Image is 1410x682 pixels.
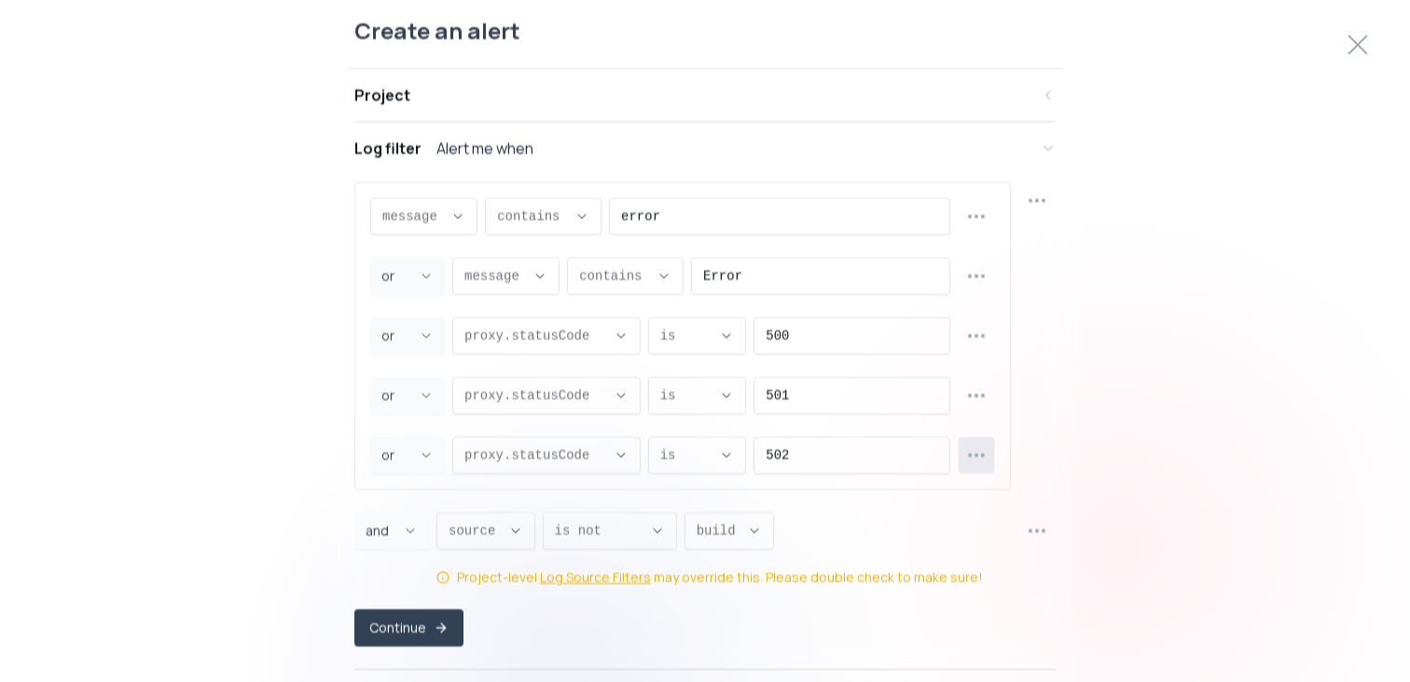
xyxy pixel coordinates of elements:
[366,521,395,539] span: and
[381,266,411,285] span: or
[354,608,463,646] button: Continue
[370,436,445,473] button: Joiner Select
[449,521,501,539] span: source
[766,437,938,472] input: Enter text value...
[579,266,649,285] span: contains
[766,317,938,353] input: Enter text value...
[497,206,567,225] span: contains
[464,326,606,344] span: proxy.statusCode
[354,121,1056,174] button: Log filterAlert me when
[648,436,747,473] button: Descriptive Select
[381,445,411,464] span: or
[354,174,1056,668] div: Log filterAlert me when
[436,511,535,549] button: Descriptive Select
[452,436,641,473] button: Descriptive Select
[436,136,533,159] div: Alert me when
[485,197,601,234] button: Descriptive Select
[382,206,443,225] span: message
[697,521,740,539] span: build
[464,445,606,464] span: proxy.statusCode
[660,445,712,464] span: is
[381,385,411,404] span: or
[703,257,938,293] input: Enter text value...
[354,136,422,159] div: Log filter
[381,326,411,344] span: or
[354,511,429,549] button: Joiner Select
[354,68,1056,120] button: Project
[660,385,712,404] span: is
[567,257,684,294] button: Descriptive Select
[457,567,983,586] div: Project-level may override this. Please double check to make sure!
[543,511,677,549] button: Descriptive Select
[464,266,525,285] span: message
[354,83,410,105] div: Project
[540,567,651,586] a: Log Source Filters
[452,376,641,413] button: Descriptive Select
[555,521,643,539] span: is not
[370,316,445,354] button: Joiner Select
[370,257,445,294] button: Joiner Select
[452,316,641,354] button: Descriptive Select
[452,257,560,294] button: Descriptive Select
[648,316,747,354] button: Descriptive Select
[370,376,445,413] button: Joiner Select
[660,326,712,344] span: is
[464,385,606,404] span: proxy.statusCode
[648,376,747,413] button: Descriptive Select
[684,511,774,549] button: Descriptive Select
[766,377,938,412] input: Enter text value...
[621,198,938,233] input: Enter text value...
[347,15,1063,68] div: Create an alert
[370,197,477,234] button: Descriptive Select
